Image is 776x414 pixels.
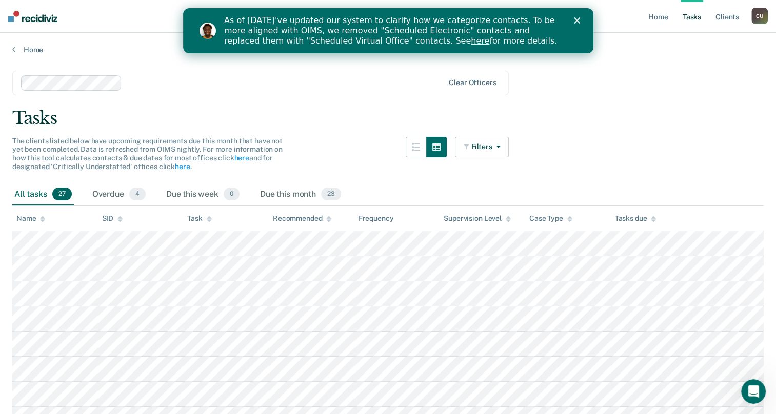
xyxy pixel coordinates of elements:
div: C U [751,8,768,24]
div: Due this month23 [258,183,343,206]
span: 27 [52,188,72,201]
div: Frequency [359,214,394,223]
span: 23 [321,188,341,201]
div: Task [187,214,211,223]
div: Clear officers [449,78,496,87]
div: SID [102,214,123,223]
div: Supervision Level [444,214,511,223]
button: CU [751,8,768,24]
iframe: Intercom live chat banner [183,8,593,53]
div: Overdue4 [90,183,148,206]
a: here [234,154,249,162]
div: Tasks due [614,214,656,223]
div: Name [16,214,45,223]
span: 0 [224,188,240,201]
div: Due this week0 [164,183,242,206]
img: Recidiviz [8,11,57,22]
div: Case Type [529,214,572,223]
iframe: Intercom live chat [741,379,766,404]
span: The clients listed below have upcoming requirements due this month that have not yet been complet... [12,137,283,171]
div: Tasks [12,108,764,129]
a: Home [12,45,764,54]
button: Filters [455,137,509,157]
a: here [288,28,306,37]
span: 4 [129,188,146,201]
a: here [175,162,190,171]
div: Close [391,9,401,15]
div: All tasks27 [12,183,74,206]
div: Recommended [273,214,331,223]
